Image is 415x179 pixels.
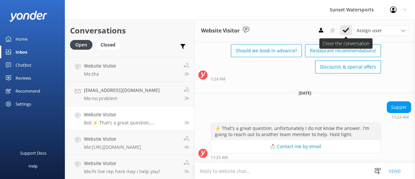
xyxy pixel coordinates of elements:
img: yonder-white-logo.png [10,11,47,21]
h4: Website Visitor [84,62,116,70]
p: Me: thx [84,71,116,77]
a: Website VisitorMe:[URL][DOMAIN_NAME]4h [65,131,194,155]
p: Me: hi live rep here may i help you? [84,169,160,174]
div: Supper [387,102,411,113]
h3: Website Visitor [201,27,240,35]
span: 09:34am 14-Aug-2025 (UTC -05:00) America/Cancun [184,144,189,150]
a: Website VisitorBot:⚡ That's a great question, unfortunately I do not know the answer. I'm going t... [65,106,194,131]
span: 10:45am 14-Aug-2025 (UTC -05:00) America/Cancun [184,96,189,101]
p: Me: [URL][DOMAIN_NAME] [84,144,141,150]
button: Restaurant recommendations! [305,44,381,57]
div: 10:23am 14-Aug-2025 (UTC -05:00) America/Cancun [387,115,411,119]
strong: 11:23 AM [392,115,409,119]
div: Open [70,40,92,50]
div: Home [16,32,28,45]
button: 📩 Contact me by email [211,140,381,153]
h4: Website Visitor [84,135,141,143]
div: Help [29,160,38,173]
span: [DATE] [295,90,315,96]
div: Settings [16,97,31,110]
div: Closed [96,40,120,50]
div: ⚡ That's a great question, unfortunately I do not know the answer. I'm going to reach out to anot... [211,123,381,140]
h4: Website Visitor [84,160,160,167]
h4: [EMAIL_ADDRESS][DOMAIN_NAME] [84,87,160,94]
span: 08:46am 14-Aug-2025 (UTC -05:00) America/Cancun [184,169,189,174]
div: 10:23am 14-Aug-2025 (UTC -05:00) America/Cancun [211,155,381,160]
div: Assign User [353,25,409,36]
span: Assign user [357,27,382,34]
a: Website VisitorMe:thx3h [65,58,194,82]
div: 06:24pm 12-Aug-2025 (UTC -05:00) America/Cancun [211,77,381,81]
strong: 11:23 AM [211,156,228,160]
strong: 7:24 PM [211,77,225,81]
span: 10:23am 14-Aug-2025 (UTC -05:00) America/Cancun [184,120,189,125]
p: Bot: ⚡ That's a great question, unfortunately I do not know the answer. I'm going to reach out to... [84,120,180,126]
span: 10:48am 14-Aug-2025 (UTC -05:00) America/Cancun [184,71,189,77]
div: Recommend [16,84,40,97]
div: Support Docs [20,147,46,160]
div: Inbox [16,45,28,58]
h4: Website Visitor [84,111,180,118]
p: Me: no problem [84,96,160,101]
div: Chatbot [16,58,31,71]
a: Closed [96,41,124,48]
a: [EMAIL_ADDRESS][DOMAIN_NAME]Me:no problem3h [65,82,194,106]
button: Should we book in advance? [231,44,302,57]
h2: Conversations [70,24,189,37]
button: Discounts & special offers [315,60,381,73]
div: Reviews [16,71,31,84]
a: Open [70,41,96,48]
